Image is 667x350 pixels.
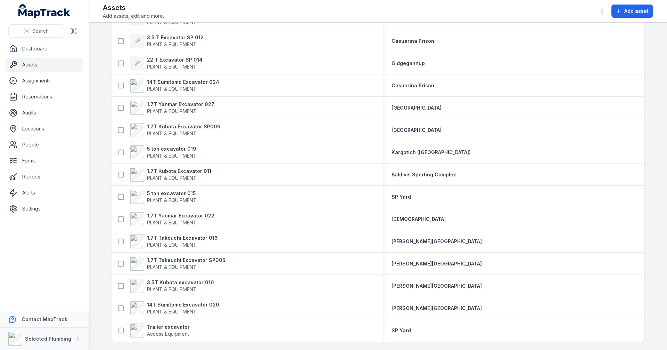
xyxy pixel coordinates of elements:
span: [DEMOGRAPHIC_DATA] [392,216,446,222]
a: Locations [6,122,83,136]
strong: 5 ton excavator 019 [147,145,197,152]
strong: Trailer excavator [147,324,190,331]
a: Audits [6,106,83,120]
span: PLANT & EQUIPMENT [147,309,197,315]
strong: 5 ton excavator 015 [147,190,197,197]
a: Baldivis Sporting Complex [392,171,456,178]
a: 14T Sumitomo Excavator 020PLANT & EQUIPMENT [130,301,219,315]
a: 1.7T Yanmar Excavator 022PLANT & EQUIPMENT [130,212,214,226]
a: Kargotich ([GEOGRAPHIC_DATA]) [392,149,471,156]
a: [PERSON_NAME][GEOGRAPHIC_DATA] [392,305,482,312]
a: 5 ton excavator 015PLANT & EQUIPMENT [130,190,197,204]
span: Kargotich ([GEOGRAPHIC_DATA]) [392,149,471,155]
span: Gidgegannup [392,60,425,66]
strong: 14T Sumitomo Excavator 020 [147,301,219,308]
span: Search [32,27,49,34]
a: 1.7T Takeuchi Excavator SP005PLANT & EQUIPMENT [130,257,225,271]
strong: 3.5 T Excavator SP 012 [147,34,204,41]
a: [GEOGRAPHIC_DATA] [392,104,442,111]
a: [PERSON_NAME][GEOGRAPHIC_DATA] [392,260,482,267]
a: 1.7T Kubota Excavator 011PLANT & EQUIPMENT [130,168,211,182]
span: Access Equipment [147,331,189,337]
a: People [6,138,83,152]
a: 14T Sumitomo Excavator 024PLANT & EQUIPMENT [130,79,219,93]
span: PLANT & EQUIPMENT [147,19,197,25]
span: Casuarina Prison [392,82,434,88]
a: [PERSON_NAME][GEOGRAPHIC_DATA] [392,238,482,245]
a: Casuarina Prison [392,38,434,45]
a: [DEMOGRAPHIC_DATA] [392,216,446,223]
span: SP Yard [392,327,411,333]
a: SP Yard [392,327,411,334]
button: Add asset [611,5,653,18]
a: 1.7T Yanmar Excavator 027PLANT & EQUIPMENT [130,101,214,115]
span: PLANT & EQUIPMENT [147,153,197,159]
a: Gidgegannup [392,60,425,67]
span: PLANT & EQUIPMENT [147,41,197,47]
span: [GEOGRAPHIC_DATA] [392,105,442,111]
span: PLANT & EQUIPMENT [147,86,197,92]
strong: 1.7T Yanmar Excavator 027 [147,101,214,108]
a: Assignments [6,74,83,88]
span: PLANT & EQUIPMENT [147,264,197,270]
span: PLANT & EQUIPMENT [147,286,197,292]
strong: 1.7T Kubota Excavator 011 [147,168,211,175]
span: PLANT & EQUIPMENT [147,108,197,114]
span: PLANT & EQUIPMENT [147,220,197,225]
strong: Selected Plumbing [25,336,71,342]
span: PLANT & EQUIPMENT [147,64,197,70]
span: PLANT & EQUIPMENT [147,130,197,136]
a: Reservations [6,90,83,104]
strong: 22 T Excavator SP 014 [147,56,203,63]
strong: 1.7T Takeuchi Excavator 016 [147,234,218,241]
a: Alerts [6,186,83,200]
span: Baldivis Sporting Complex [392,172,456,177]
h2: Assets [103,3,164,13]
strong: 1.7T Yanmar Excavator 022 [147,212,214,219]
span: Add assets, edit and more. [103,13,164,19]
span: PLANT & EQUIPMENT [147,197,197,203]
a: 22 T Excavator SP 014PLANT & EQUIPMENT [130,56,203,70]
a: MapTrack [18,4,71,18]
a: Dashboard [6,42,83,56]
a: [GEOGRAPHIC_DATA] [392,127,442,134]
a: Reports [6,170,83,184]
span: [PERSON_NAME][GEOGRAPHIC_DATA] [392,305,482,311]
a: Settings [6,202,83,216]
span: Add asset [624,8,649,15]
span: PLANT & EQUIPMENT [147,242,197,248]
a: Forms [6,154,83,168]
a: 3.5 T Excavator SP 012PLANT & EQUIPMENT [130,34,204,48]
strong: Contact MapTrack [22,316,67,322]
a: 5 ton excavator 019PLANT & EQUIPMENT [130,145,197,159]
a: 1.7T Kubota Excavator SP009PLANT & EQUIPMENT [130,123,221,137]
a: Casuarina Prison [392,82,434,89]
strong: 14T Sumitomo Excavator 024 [147,79,219,86]
a: SP Yard [392,193,411,200]
span: [PERSON_NAME][GEOGRAPHIC_DATA] [392,261,482,267]
a: 1.7T Takeuchi Excavator 016PLANT & EQUIPMENT [130,234,218,248]
span: [PERSON_NAME][GEOGRAPHIC_DATA] [392,238,482,244]
a: Trailer excavatorAccess Equipment [130,324,190,337]
span: SP Yard [392,194,411,200]
span: PLANT & EQUIPMENT [147,175,197,181]
a: [PERSON_NAME][GEOGRAPHIC_DATA] [392,283,482,289]
strong: 1.7T Takeuchi Excavator SP005 [147,257,225,264]
a: Assets [6,58,83,72]
strong: 3.5T Kubota excavator 010 [147,279,214,286]
a: 3.5T Kubota excavator 010PLANT & EQUIPMENT [130,279,214,293]
span: [PERSON_NAME][GEOGRAPHIC_DATA] [392,283,482,289]
span: [GEOGRAPHIC_DATA] [392,127,442,133]
button: Search [8,24,64,38]
strong: 1.7T Kubota Excavator SP009 [147,123,221,130]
